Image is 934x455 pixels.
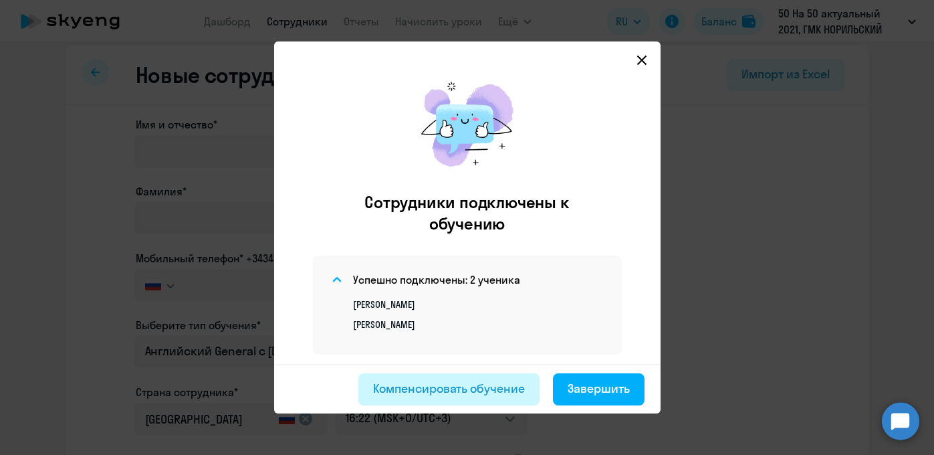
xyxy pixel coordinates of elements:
button: Завершить [553,373,645,405]
h2: Сотрудники подключены к обучению [338,191,596,234]
div: Компенсировать обучение [373,380,525,397]
img: results [407,68,528,181]
div: Завершить [568,380,630,397]
p: [PERSON_NAME] [353,298,606,310]
h4: Успешно подключены: 2 ученика [353,272,520,287]
p: [PERSON_NAME] [353,318,606,331]
button: Компенсировать обучение [358,373,540,405]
